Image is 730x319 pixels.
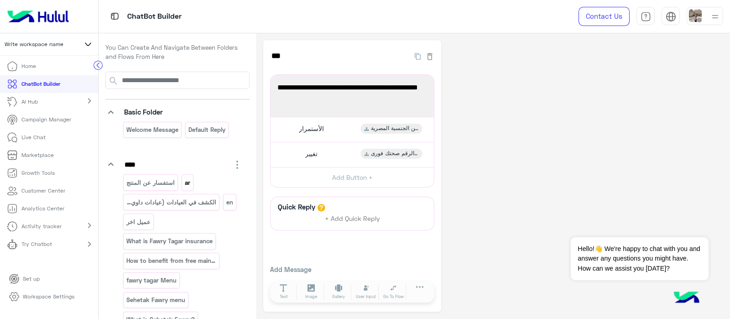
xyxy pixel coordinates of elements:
button: Add Button + [271,167,434,188]
p: Workspace Settings [23,293,74,301]
div: تغيير الرقم صحتك فورى [360,149,422,159]
button: Delete Flow [425,51,434,61]
p: Analytics Center [21,204,64,213]
p: What is Fawry Tagar insurance [126,236,214,246]
p: Growth Tools [21,169,55,177]
span: هل هذا هو الرقم الاشتراك الذي ترغب في الاستمرار به؟ [277,82,427,105]
span: Write workspace name [5,40,63,48]
span: User Input [356,293,376,300]
p: ChatBot Builder [127,10,182,23]
p: AI Hub [21,98,38,106]
img: tab [641,11,651,22]
a: tab [636,7,655,26]
p: Activity tracker [21,222,62,230]
button: Duplicate Flow [410,51,425,61]
button: Image [298,284,324,300]
mat-icon: chevron_right [84,220,95,231]
a: Set up [2,270,47,288]
button: Text [271,284,297,300]
p: Sehetak Fawry menu [126,295,186,305]
h6: Quick Reply [276,203,318,211]
a: Contact Us [579,7,630,26]
button: User Input [353,284,379,300]
p: Welcome Message [126,125,179,135]
p: Set up [23,275,40,283]
span: Basic Folder [124,108,163,116]
p: استفسار عن المنتج [126,178,176,188]
p: ChatBot Builder [21,80,60,88]
mat-icon: chevron_right [84,239,95,250]
p: Customer Center [21,187,65,195]
p: Campaign Manager [21,115,71,124]
p: Home [21,62,36,70]
img: Logo [4,7,73,26]
span: + Add Quick Reply [325,214,380,222]
span: غير الحاملين الجنسية المصرية [371,125,418,133]
div: غير الحاملين الجنسية المصرية [360,124,422,134]
p: Try Chatbot [21,240,52,248]
span: Hello!👋 We're happy to chat with you and answer any questions you might have. How can we assist y... [571,237,708,280]
img: profile [709,11,721,22]
img: userImage [689,9,702,22]
button: + Add Quick Reply [318,212,386,225]
span: Gallery [332,293,345,300]
p: عميل اخر [126,217,151,227]
p: fawry tagar Menu [126,275,177,286]
p: ar [184,178,191,188]
mat-icon: chevron_right [84,95,95,106]
span: تغيير الرقم صحتك فورى [371,150,418,158]
span: Go To Flow [383,293,404,300]
button: Gallery [326,284,351,300]
span: الأستمرار [299,125,324,133]
span: Text [280,293,288,300]
p: Add Message [270,265,434,274]
img: tab [666,11,676,22]
p: How to benefit from free maintenance [126,256,217,266]
p: الكشف في العيادات (عيادات داوي- سيتي كلينك) [126,197,217,208]
span: تغيير [305,150,318,158]
p: Live Chat [21,133,46,141]
span: Image [305,293,317,300]
p: Default reply [188,125,226,135]
i: keyboard_arrow_down [105,107,116,118]
img: hulul-logo.png [671,282,703,314]
p: You Can Create And Navigate Between Folders and Flows From Here [105,43,250,61]
p: Marketplace [21,151,54,159]
p: en [225,197,234,208]
i: keyboard_arrow_down [105,159,116,170]
a: Workspace Settings [2,288,82,306]
img: tab [109,10,120,22]
button: Go To Flow [381,284,406,300]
